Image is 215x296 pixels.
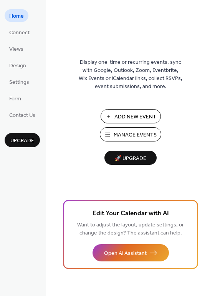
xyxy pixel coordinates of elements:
[5,133,40,147] button: Upgrade
[9,111,35,120] span: Contact Us
[5,26,34,38] a: Connect
[9,45,23,53] span: Views
[104,249,147,258] span: Open AI Assistant
[101,109,161,123] button: Add New Event
[9,12,24,20] span: Home
[5,9,28,22] a: Home
[79,58,182,91] span: Display one-time or recurring events, sync with Google, Outlook, Zoom, Eventbrite, Wix Events or ...
[9,95,21,103] span: Form
[5,108,40,121] a: Contact Us
[77,220,184,238] span: Want to adjust the layout, update settings, or change the design? The assistant can help.
[109,153,152,164] span: 🚀 Upgrade
[9,29,30,37] span: Connect
[114,131,157,139] span: Manage Events
[5,59,31,72] a: Design
[5,75,34,88] a: Settings
[93,208,169,219] span: Edit Your Calendar with AI
[9,62,26,70] span: Design
[93,244,169,261] button: Open AI Assistant
[104,151,157,165] button: 🚀 Upgrade
[10,137,34,145] span: Upgrade
[5,42,28,55] a: Views
[114,113,156,121] span: Add New Event
[9,78,29,86] span: Settings
[100,127,161,141] button: Manage Events
[5,92,26,105] a: Form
